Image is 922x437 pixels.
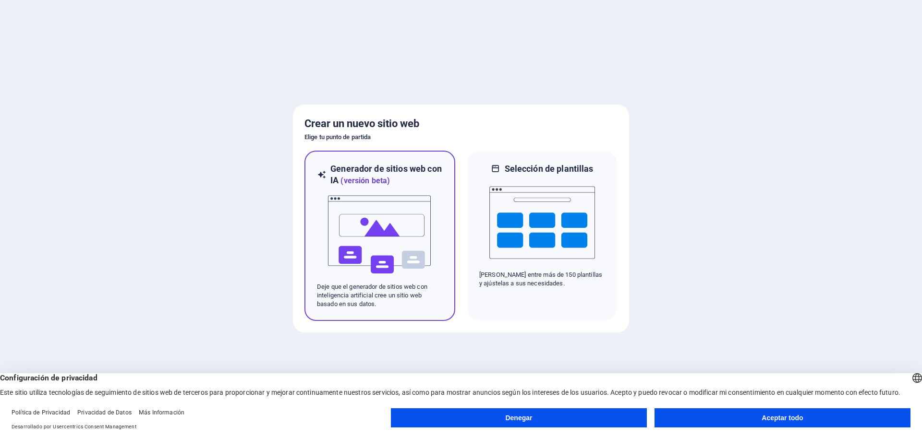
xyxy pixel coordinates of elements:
img: ai [327,187,433,283]
div: Generador de sitios web con IA(versión beta)aiDeje que el generador de sitios web con inteligenci... [304,151,455,321]
font: (versión beta) [340,176,390,185]
font: [PERSON_NAME] entre más de 150 plantillas y ajústelas a sus necesidades. [479,271,602,287]
font: Selección de plantillas [505,164,594,174]
font: Crear un nuevo sitio web [304,118,419,130]
font: Generador de sitios web con IA [330,164,442,185]
div: Selección de plantillas[PERSON_NAME] entre más de 150 plantillas y ajústelas a sus necesidades. [467,151,618,321]
font: Elige tu punto de partida [304,133,371,141]
font: Deje que el generador de sitios web con inteligencia artificial cree un sitio web basado en sus d... [317,283,427,307]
